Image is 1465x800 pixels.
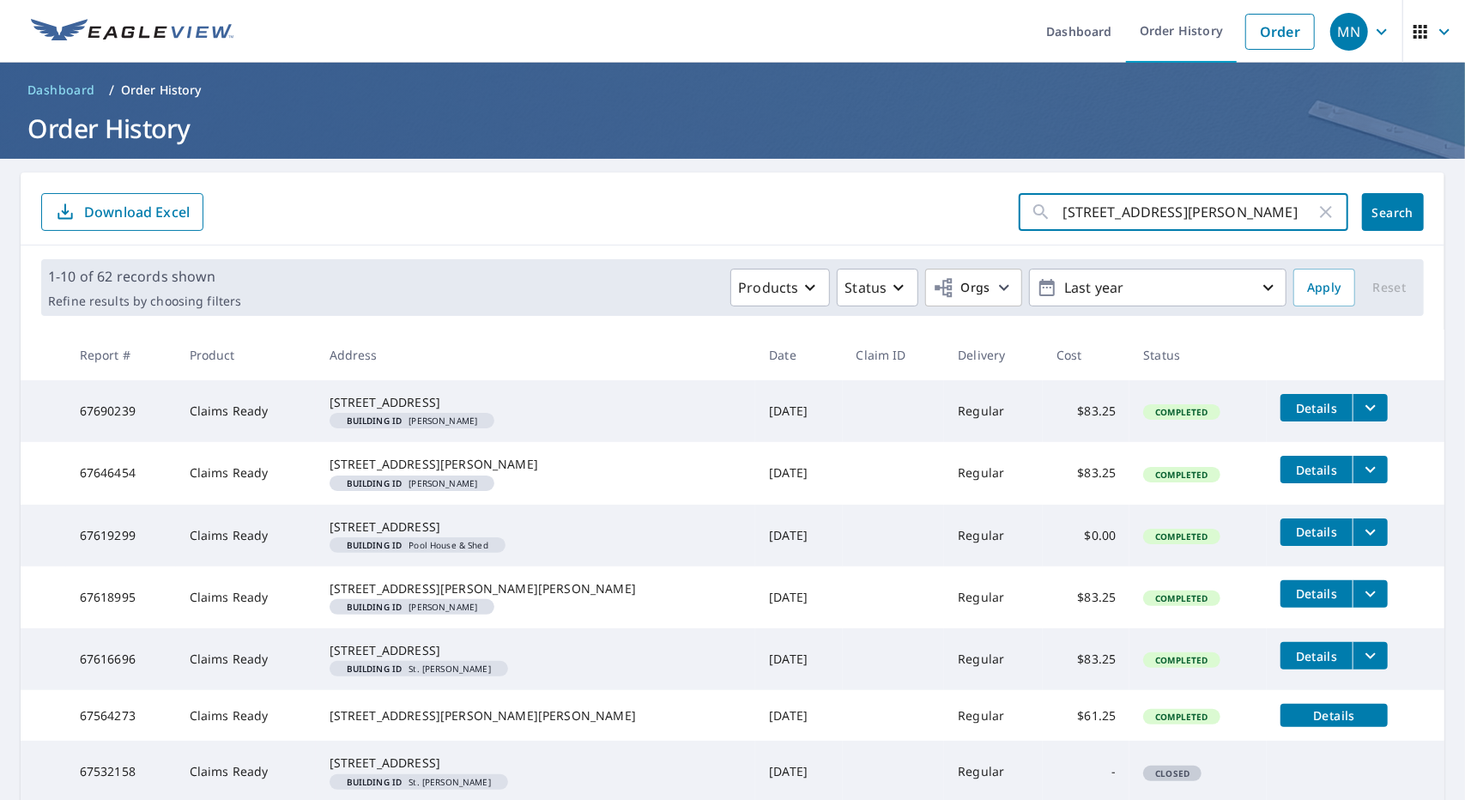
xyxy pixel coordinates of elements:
[330,642,742,659] div: [STREET_ADDRESS]
[66,690,176,741] td: 67564273
[1307,277,1341,299] span: Apply
[844,277,887,298] p: Status
[1280,456,1353,483] button: detailsBtn-67646454
[1353,580,1388,608] button: filesDropdownBtn-67618995
[176,628,316,690] td: Claims Ready
[330,580,742,597] div: [STREET_ADDRESS][PERSON_NAME][PERSON_NAME]
[755,628,842,690] td: [DATE]
[66,380,176,442] td: 67690239
[944,690,1043,741] td: Regular
[336,603,488,611] span: [PERSON_NAME]
[1291,707,1377,724] span: Details
[1353,456,1388,483] button: filesDropdownBtn-67646454
[1145,711,1218,723] span: Completed
[66,442,176,504] td: 67646454
[1043,628,1129,690] td: $83.25
[933,277,990,299] span: Orgs
[347,416,403,425] em: Building ID
[755,442,842,504] td: [DATE]
[755,690,842,741] td: [DATE]
[176,690,316,741] td: Claims Ready
[944,505,1043,567] td: Regular
[1145,654,1218,666] span: Completed
[330,518,742,536] div: [STREET_ADDRESS]
[1353,642,1388,670] button: filesDropdownBtn-67616696
[347,664,403,673] em: Building ID
[1291,400,1342,416] span: Details
[1291,462,1342,478] span: Details
[316,330,756,380] th: Address
[944,442,1043,504] td: Regular
[1353,518,1388,546] button: filesDropdownBtn-67619299
[1293,269,1355,306] button: Apply
[176,505,316,567] td: Claims Ready
[738,277,798,298] p: Products
[1362,193,1424,231] button: Search
[1043,505,1129,567] td: $0.00
[66,628,176,690] td: 67616696
[944,330,1043,380] th: Delivery
[347,778,403,786] em: Building ID
[755,505,842,567] td: [DATE]
[1145,530,1218,542] span: Completed
[1330,13,1368,51] div: MN
[41,193,203,231] button: Download Excel
[176,442,316,504] td: Claims Ready
[176,567,316,628] td: Claims Ready
[347,541,403,549] em: Building ID
[31,19,233,45] img: EV Logo
[1245,14,1315,50] a: Order
[336,778,501,786] span: St. [PERSON_NAME]
[21,111,1444,146] h1: Order History
[66,505,176,567] td: 67619299
[1043,567,1129,628] td: $83.25
[837,269,918,306] button: Status
[1145,469,1218,481] span: Completed
[755,330,842,380] th: Date
[336,664,501,673] span: St. [PERSON_NAME]
[109,80,114,100] li: /
[48,266,241,287] p: 1-10 of 62 records shown
[730,269,830,306] button: Products
[21,76,1444,104] nav: breadcrumb
[755,567,842,628] td: [DATE]
[1129,330,1267,380] th: Status
[944,567,1043,628] td: Regular
[27,82,95,99] span: Dashboard
[1043,442,1129,504] td: $83.25
[1291,585,1342,602] span: Details
[755,380,842,442] td: [DATE]
[944,380,1043,442] td: Regular
[843,330,945,380] th: Claim ID
[336,541,499,549] span: Pool House & Shed
[330,755,742,772] div: [STREET_ADDRESS]
[66,330,176,380] th: Report #
[1145,406,1218,418] span: Completed
[84,203,190,221] p: Download Excel
[121,82,202,99] p: Order History
[347,603,403,611] em: Building ID
[66,567,176,628] td: 67618995
[1291,524,1342,540] span: Details
[1280,580,1353,608] button: detailsBtn-67618995
[1353,394,1388,421] button: filesDropdownBtn-67690239
[1280,704,1388,727] button: detailsBtn-67564273
[176,380,316,442] td: Claims Ready
[1043,690,1129,741] td: $61.25
[925,269,1022,306] button: Orgs
[21,76,102,104] a: Dashboard
[1043,380,1129,442] td: $83.25
[330,707,742,724] div: [STREET_ADDRESS][PERSON_NAME][PERSON_NAME]
[1280,394,1353,421] button: detailsBtn-67690239
[1043,330,1129,380] th: Cost
[330,456,742,473] div: [STREET_ADDRESS][PERSON_NAME]
[1145,592,1218,604] span: Completed
[336,416,488,425] span: [PERSON_NAME]
[1145,767,1200,779] span: Closed
[48,294,241,309] p: Refine results by choosing filters
[336,479,488,488] span: [PERSON_NAME]
[1057,273,1258,303] p: Last year
[1029,269,1286,306] button: Last year
[176,330,316,380] th: Product
[944,628,1043,690] td: Regular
